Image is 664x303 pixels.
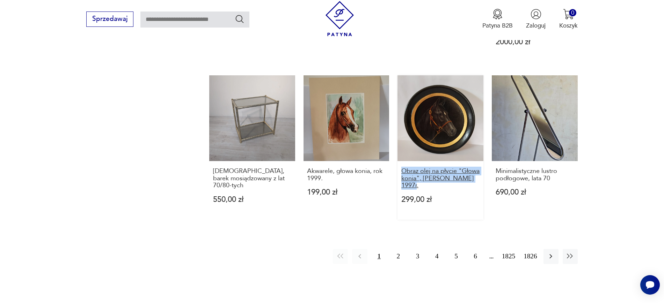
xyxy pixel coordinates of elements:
button: 0Koszyk [559,9,578,30]
a: Sprzedawaj [86,17,133,22]
a: Ikona medaluPatyna B2B [482,9,513,30]
button: 1 [372,249,387,264]
img: Ikonka użytkownika [531,9,541,20]
button: 1825 [500,249,517,264]
a: Akwarele, głowa konia, rok 1999.Akwarele, głowa konia, rok 1999.199,00 zł [304,75,389,219]
p: Patyna B2B [482,22,513,30]
button: Zaloguj [526,9,546,30]
button: 5 [448,249,464,264]
button: 3 [410,249,425,264]
h3: Obraz olej na płycie "Głowa konia", [PERSON_NAME] 1997r. [401,168,480,189]
button: 1826 [521,249,539,264]
a: Stolik, barek mosiądzowany z lat 70/80-tych[DEMOGRAPHIC_DATA], barek mosiądzowany z lat 70/80-tyc... [209,75,295,219]
iframe: Smartsupp widget button [640,275,660,295]
button: Szukaj [235,14,245,24]
img: Ikona koszyka [563,9,574,20]
p: 2000,00 zł [496,38,574,46]
button: 6 [468,249,483,264]
div: 0 [569,9,576,16]
p: 199,00 zł [307,189,385,196]
p: 550,00 zł [213,196,291,203]
p: 299,00 zł [401,196,480,203]
p: Zaloguj [526,22,546,30]
a: Minimalistyczne lustro podłogowe, lata 70Minimalistyczne lustro podłogowe, lata 70690,00 zł [492,75,578,219]
img: Patyna - sklep z meblami i dekoracjami vintage [322,1,357,36]
p: Koszyk [559,22,578,30]
button: 2 [391,249,406,264]
h3: Minimalistyczne lustro podłogowe, lata 70 [496,168,574,182]
img: Ikona medalu [492,9,503,20]
p: 690,00 zł [496,189,574,196]
button: 4 [429,249,444,264]
h3: Akwarele, głowa konia, rok 1999. [307,168,385,182]
button: Patyna B2B [482,9,513,30]
button: Sprzedawaj [86,12,133,27]
a: Obraz olej na płycie "Głowa konia", Robert Nowak 1997r.Obraz olej na płycie "Głowa konia", [PERSO... [397,75,483,219]
h3: [DEMOGRAPHIC_DATA], barek mosiądzowany z lat 70/80-tych [213,168,291,189]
